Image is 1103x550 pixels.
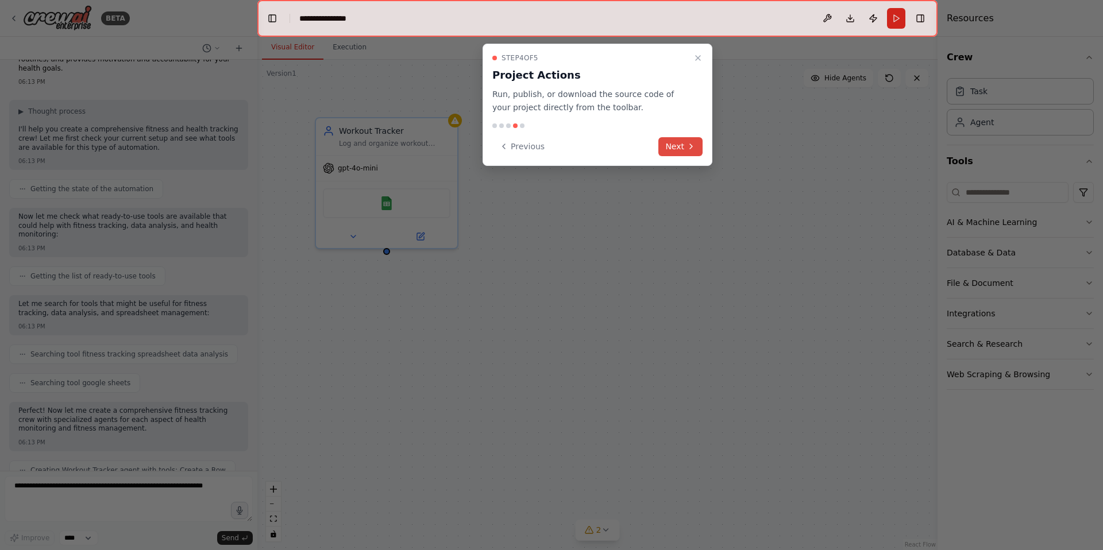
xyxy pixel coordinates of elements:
span: Step 4 of 5 [502,53,538,63]
p: Run, publish, or download the source code of your project directly from the toolbar. [492,88,689,114]
button: Hide left sidebar [264,10,280,26]
button: Close walkthrough [691,51,705,65]
button: Previous [492,137,551,156]
h3: Project Actions [492,67,689,83]
button: Next [658,137,703,156]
